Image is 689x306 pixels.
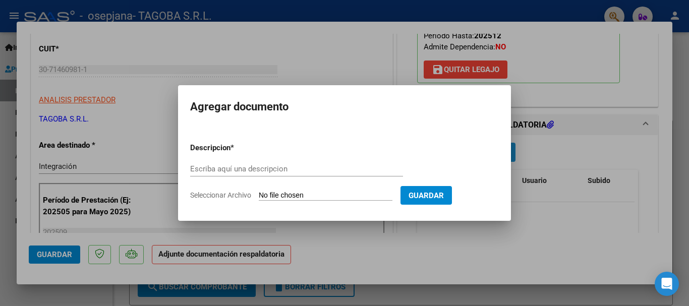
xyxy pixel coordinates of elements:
span: Guardar [409,191,444,200]
div: Open Intercom Messenger [655,272,679,296]
p: Descripcion [190,142,283,154]
span: Seleccionar Archivo [190,191,251,199]
button: Guardar [400,186,452,205]
h2: Agregar documento [190,97,499,116]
